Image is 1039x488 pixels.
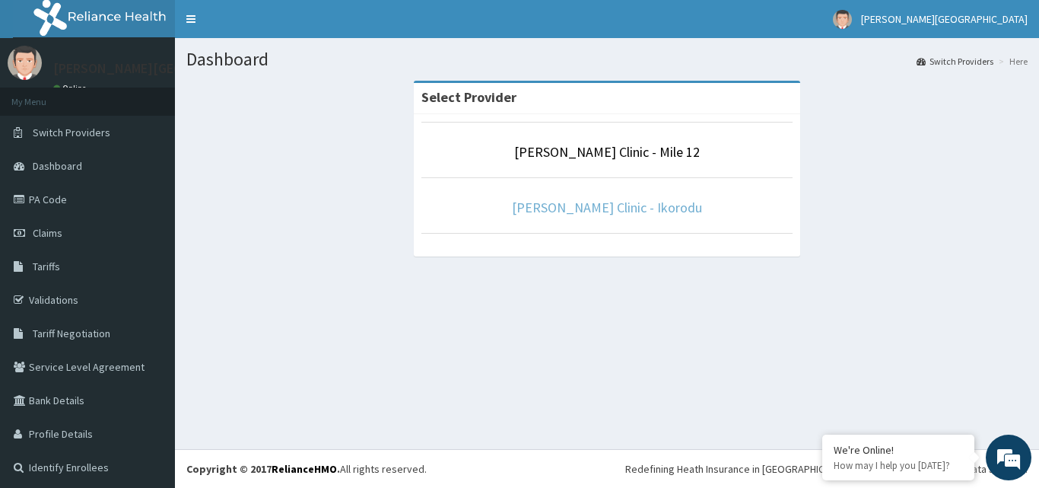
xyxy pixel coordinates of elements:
li: Here [995,55,1028,68]
div: Redefining Heath Insurance in [GEOGRAPHIC_DATA] using Telemedicine and Data Science! [625,461,1028,477]
footer: All rights reserved. [175,449,1039,488]
div: We're Online! [834,443,963,457]
div: Chat with us now [79,85,256,105]
strong: Copyright © 2017 . [186,462,340,476]
p: [PERSON_NAME][GEOGRAPHIC_DATA] [53,62,278,75]
span: We're online! [88,147,210,301]
strong: Select Provider [421,88,516,106]
p: How may I help you today? [834,459,963,472]
textarea: Type your message and hit 'Enter' [8,326,290,379]
span: Switch Providers [33,126,110,139]
span: Tariff Negotiation [33,327,110,340]
h1: Dashboard [186,49,1028,69]
img: User Image [8,46,42,80]
a: Online [53,83,90,94]
span: Claims [33,226,62,240]
a: [PERSON_NAME] Clinic - Ikorodu [512,199,702,216]
img: d_794563401_company_1708531726252_794563401 [28,76,62,114]
span: [PERSON_NAME][GEOGRAPHIC_DATA] [861,12,1028,26]
div: Minimize live chat window [249,8,286,44]
a: Switch Providers [917,55,993,68]
img: User Image [833,10,852,29]
span: Tariffs [33,260,60,273]
span: Dashboard [33,159,82,173]
a: [PERSON_NAME] Clinic - Mile 12 [514,143,700,161]
a: RelianceHMO [272,462,337,476]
